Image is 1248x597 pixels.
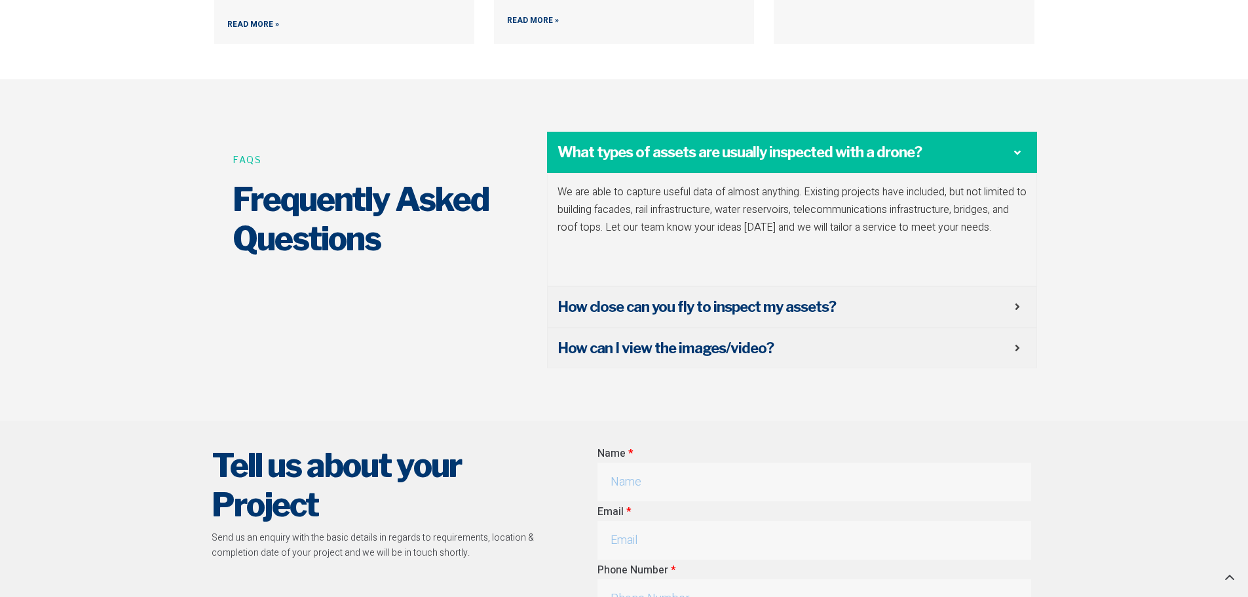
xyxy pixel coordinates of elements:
[507,14,559,27] a: Read more about Drone Chimney Inspection & 3D Model
[558,338,1015,358] span: How can I view the images/video?
[597,504,631,521] label: Email
[227,18,279,31] a: Read more about Drone Inspection – St Vincents College
[558,142,1015,163] span: What types of assets are usually inspected with a drone?
[212,446,546,524] h2: Tell us about your Project
[597,562,675,579] label: Phone Number
[597,446,633,463] label: Name
[233,153,513,166] h6: FAQs
[597,521,1031,560] input: Email
[558,183,1027,237] p: We are able to capture useful data of almost anything. Existing projects have included, but not l...
[233,180,513,258] h2: Frequently Asked Questions
[558,297,1015,317] span: How close can you fly to inspect my assets?
[212,531,546,560] p: Send us an enquiry with the basic details in regards to requirements, location & completion date ...
[597,463,1031,501] input: Name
